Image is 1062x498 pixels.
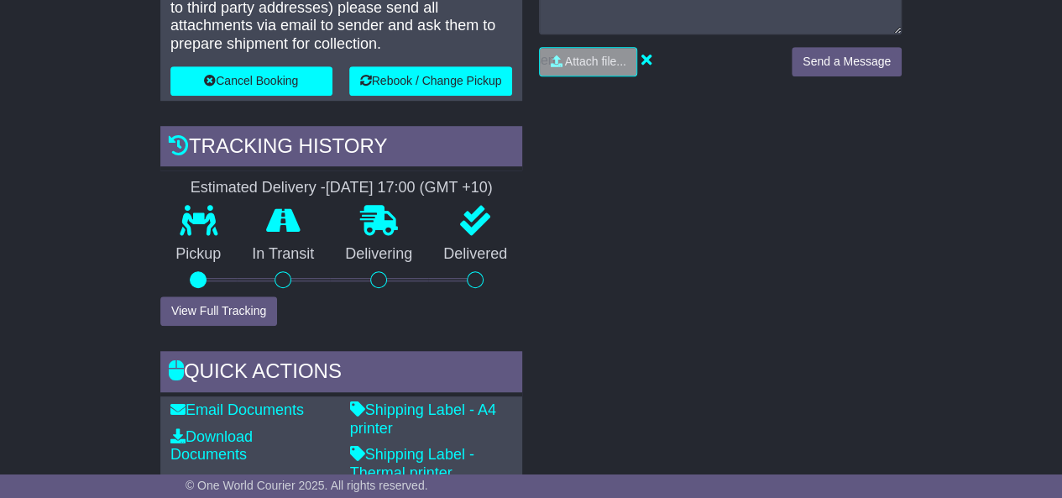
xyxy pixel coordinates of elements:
div: Estimated Delivery - [160,179,523,197]
div: Tracking history [160,126,523,171]
a: Shipping Label - A4 printer [350,401,496,437]
p: Pickup [160,245,237,264]
p: In Transit [237,245,330,264]
button: Send a Message [792,47,902,76]
a: Email Documents [170,401,304,418]
div: [DATE] 17:00 (GMT +10) [326,179,493,197]
a: Download Documents [170,428,253,464]
p: Delivered [428,245,523,264]
button: Rebook / Change Pickup [349,66,513,96]
a: Shipping Label - Thermal printer [350,446,474,481]
p: Delivering [330,245,428,264]
button: Cancel Booking [170,66,332,96]
span: © One World Courier 2025. All rights reserved. [186,479,428,492]
button: View Full Tracking [160,296,277,326]
div: Quick Actions [160,351,523,396]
